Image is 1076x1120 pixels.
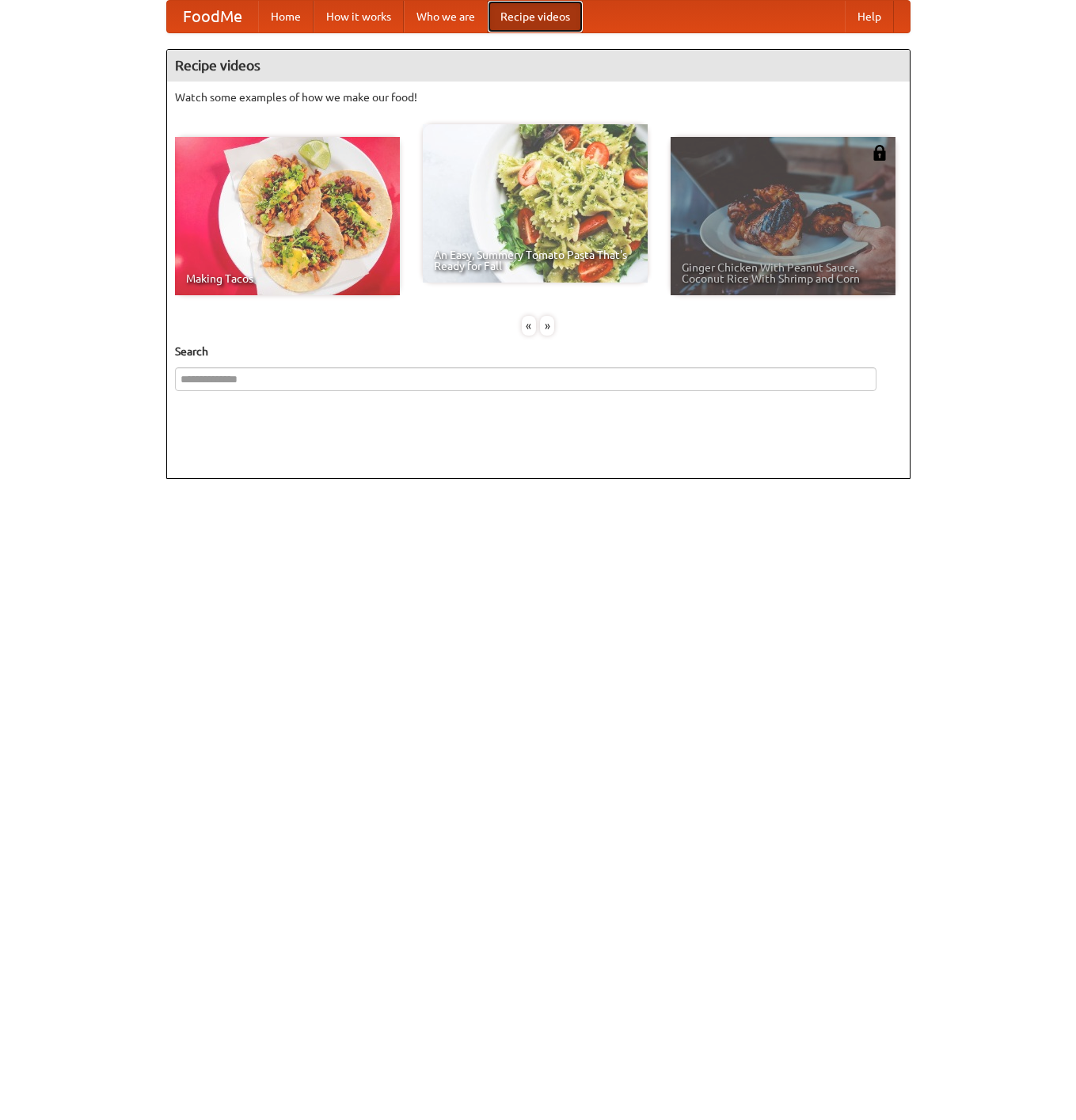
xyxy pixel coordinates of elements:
a: Who we are [404,1,488,32]
a: Help [845,1,894,32]
span: Making Tacos [186,273,389,284]
a: Home [258,1,314,32]
a: How it works [314,1,404,32]
a: Making Tacos [175,137,400,295]
a: An Easy, Summery Tomato Pasta That's Ready for Fall [423,124,648,283]
h5: Search [175,344,902,359]
a: FoodMe [167,1,258,32]
h4: Recipe videos [167,50,910,82]
div: « [522,316,536,336]
div: » [540,316,554,336]
span: An Easy, Summery Tomato Pasta That's Ready for Fall [434,249,637,271]
p: Watch some examples of how we make our food! [175,89,902,105]
img: 483408.png [872,145,888,161]
a: Recipe videos [488,1,583,32]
